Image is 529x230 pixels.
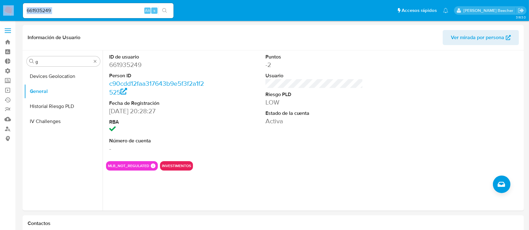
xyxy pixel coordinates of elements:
dd: Activa [265,117,363,125]
dt: Fecha de Registración [109,100,207,107]
dt: Puntos [265,54,363,60]
p: camila.tresguerres@mercadolibre.com [463,8,516,13]
dt: Riesgo PLD [265,91,363,98]
a: Notificaciones [443,8,448,13]
dt: RBA [109,119,207,125]
button: search-icon [158,6,171,15]
dt: ID de usuario [109,54,207,60]
button: General [24,84,103,99]
button: IV Challenges [24,114,103,129]
button: Ver mirada por persona [443,30,519,45]
button: Borrar [93,59,98,64]
dd: -2 [265,60,363,69]
dt: Número de cuenta [109,137,207,144]
span: Ver mirada por persona [451,30,504,45]
dd: [DATE] 20:28:27 [109,107,207,115]
span: s [153,8,155,13]
dd: LOW [265,98,363,107]
span: Accesos rápidos [402,7,437,14]
h1: Información de Usuario [28,34,80,41]
dd: - [109,144,207,153]
button: Buscar [29,59,34,64]
span: Alt [145,8,150,13]
button: Devices Geolocation [24,69,103,84]
a: c90cdd12faa317643b9e5f3f2a1f2525 [109,79,204,97]
dt: Usuario [265,72,363,79]
h1: Contactos [28,220,519,227]
a: Salir [518,7,524,14]
input: Buscar usuario o caso... [23,7,174,15]
button: Historial Riesgo PLD [24,99,103,114]
dt: Person ID [109,72,207,79]
input: Buscar [35,59,91,64]
dt: Estado de la cuenta [265,110,363,117]
dd: 661935249 [109,60,207,69]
